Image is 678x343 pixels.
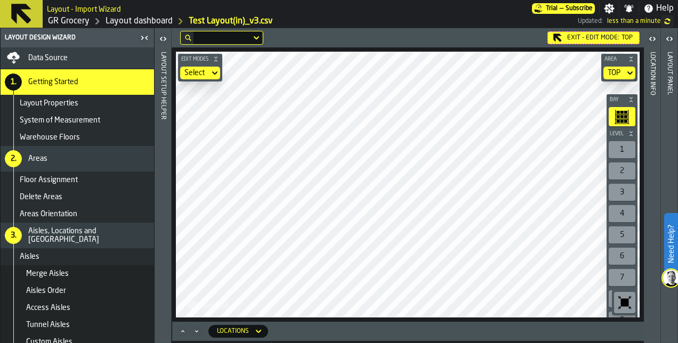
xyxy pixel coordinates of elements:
a: link-to-/wh/i/e451d98b-95f6-4604-91ff-c80219f9c36d/pricing/ [532,3,595,14]
li: menu Areas [1,146,154,171]
div: DropdownMenuValue-none [184,69,205,77]
h2: Sub Title [47,3,121,14]
div: DropdownMenuValue-TOP [608,69,620,77]
div: DropdownMenuValue-locations [208,325,268,338]
a: link-to-/wh/i/e451d98b-95f6-4604-91ff-c80219f9c36d/designer [106,15,173,28]
div: Layout Setup Helper [159,50,167,340]
span: Aisles Order [26,287,66,295]
div: Layout panel [666,50,673,340]
span: System of Measurement [20,116,100,125]
label: button-toggle-Notifications [619,3,639,14]
button: button- [601,54,637,64]
span: Delete Areas [20,193,62,201]
li: menu Floor Assignment [1,171,154,189]
a: link-to-/wh/i/e451d98b-95f6-4604-91ff-c80219f9c36d [48,15,90,28]
div: button-toolbar-undefined [607,139,637,160]
div: button-toolbar-undefined [607,224,637,246]
li: menu Aisles, Locations and Bays [1,223,154,248]
div: button-toolbar-undefined [607,288,637,309]
span: Access Aisles [26,304,70,312]
span: Help [656,2,674,15]
span: Merge Aisles [26,269,69,278]
li: menu Getting Started [1,69,154,95]
div: 1 [609,141,635,158]
label: button-toggle-Open [662,30,677,50]
li: menu Tunnel Aisles [1,316,154,333]
div: 3 [609,184,635,201]
div: Layout Design Wizard [3,34,137,42]
span: Layout Properties [20,99,78,108]
span: Floor Assignment [20,176,78,184]
div: button-toolbar-undefined [607,105,637,128]
span: Areas [28,154,47,163]
div: 1. [5,73,22,91]
div: button-toolbar-undefined [607,246,637,267]
span: Aisles [20,252,39,261]
div: 8 [609,290,635,307]
button: Minimize [190,326,203,337]
span: Tunnel Aisles [26,321,70,329]
div: hide filter [185,35,191,41]
div: DropdownMenuValue-none [180,67,220,79]
label: button-toggle-Close me [137,31,152,44]
div: 4 [609,205,635,222]
label: button-toggle-undefined [661,15,674,28]
div: Location Info [649,50,656,340]
span: Subscribe [566,5,593,12]
header: Layout Design Wizard [1,28,154,47]
li: menu Warehouse Floors [1,129,154,146]
label: Need Help? [665,214,677,274]
label: button-toggle-Help [639,2,678,15]
button: button- [178,54,222,64]
label: button-toggle-Settings [600,3,619,14]
button: button- [607,128,637,139]
li: menu Access Aisles [1,299,154,316]
span: Getting Started [28,78,78,86]
nav: Breadcrumb [47,15,312,28]
span: Edit Modes [179,56,211,62]
header: Layout Setup Helper [155,28,171,343]
div: 5 [609,226,635,243]
div: button-toolbar-undefined [607,267,637,288]
li: menu Aisles [1,248,154,265]
li: menu Merge Aisles [1,265,154,282]
li: menu Delete Areas [1,189,154,206]
span: Level [608,131,626,137]
span: — [560,5,563,12]
button: Maximize [176,326,189,337]
div: button-toolbar-undefined [607,160,637,182]
svg: Reset zoom and position [616,294,633,311]
div: Menu Subscription [532,3,595,14]
div: button-toolbar-undefined [607,309,637,331]
span: Bay [608,97,626,103]
div: Exit - Edit Mode: [547,31,640,44]
div: 3. [5,227,22,244]
li: menu Layout Properties [1,95,154,112]
span: Updated: [578,18,603,25]
div: 2. [5,150,22,167]
a: logo-header [178,294,238,315]
label: button-toggle-Open [645,30,660,50]
div: 7 [609,269,635,286]
span: 9/2/2025, 12:03:30 PM [607,18,661,25]
div: 2 [609,162,635,179]
div: button-toolbar-undefined [607,203,637,224]
span: Trial [546,5,558,12]
button: button- [607,94,637,105]
header: Location Info [644,28,660,343]
span: Aisles, Locations and [GEOGRAPHIC_DATA] [28,227,150,244]
div: 6 [609,248,635,265]
span: Data Source [28,54,68,62]
div: DropdownMenuValue-TOP [603,67,635,79]
span: Areas Orientation [20,210,77,218]
header: Layout panel [661,28,677,343]
div: button-toolbar-undefined [612,290,637,315]
label: button-toggle-Open [156,30,171,50]
li: menu Data Source [1,47,154,69]
span: Warehouse Floors [20,133,80,142]
li: menu Aisles Order [1,282,154,299]
div: DropdownMenuValue-locations [217,328,249,335]
li: menu Areas Orientation [1,206,154,223]
div: button-toolbar-undefined [607,182,637,203]
span: TOP [621,34,633,42]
